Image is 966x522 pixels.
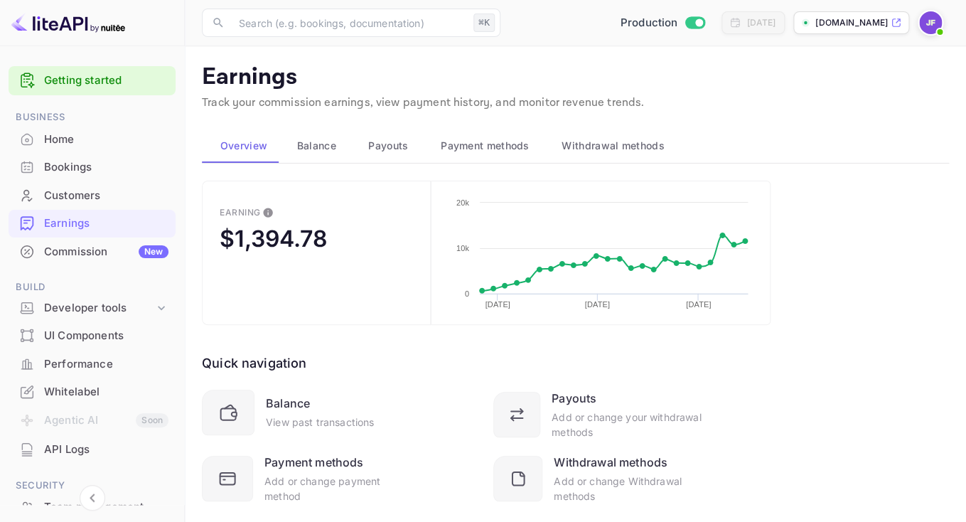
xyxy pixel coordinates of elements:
[554,454,667,471] div: Withdrawal methods
[264,474,411,504] div: Add or change payment method
[368,137,408,154] span: Payouts
[621,15,678,31] span: Production
[202,129,949,163] div: scrollable auto tabs example
[473,14,495,32] div: ⌘K
[9,322,176,350] div: UI Components
[9,110,176,125] span: Business
[9,126,176,154] div: Home
[554,474,702,504] div: Add or change Withdrawal methods
[552,410,702,440] div: Add or change your withdrawal methods
[264,454,363,471] div: Payment methods
[44,328,168,344] div: UI Components
[9,478,176,494] span: Security
[552,390,596,407] div: Payouts
[44,384,168,400] div: Whitelabel
[9,238,176,266] div: CommissionNew
[615,15,711,31] div: Switch to Sandbox mode
[9,126,176,152] a: Home
[746,16,776,29] div: [DATE]
[9,279,176,295] span: Build
[220,225,327,252] div: $1,394.78
[80,485,105,511] button: Collapse navigation
[257,201,279,224] button: This is the amount of confirmed commission that will be paid to you on the next scheduled deposit
[202,181,431,325] button: EarningThis is the amount of confirmed commission that will be paid to you on the next scheduled ...
[9,238,176,265] a: CommissionNew
[9,378,176,405] a: Whitelabel
[465,289,469,298] text: 0
[9,182,176,210] div: Customers
[11,11,125,34] img: LiteAPI logo
[441,137,530,154] span: Payment methods
[456,198,470,207] text: 20k
[9,182,176,208] a: Customers
[9,66,176,95] div: Getting started
[44,215,168,232] div: Earnings
[44,159,168,176] div: Bookings
[9,322,176,348] a: UI Components
[297,137,336,154] span: Balance
[202,353,306,373] div: Quick navigation
[9,494,176,520] a: Team management
[220,137,267,154] span: Overview
[585,300,610,309] text: [DATE]
[919,11,942,34] img: Jenny Frimer
[44,132,168,148] div: Home
[44,73,168,89] a: Getting started
[266,395,310,412] div: Balance
[9,154,176,180] a: Bookings
[230,9,468,37] input: Search (e.g. bookings, documentation)
[485,300,510,309] text: [DATE]
[815,16,888,29] p: [DOMAIN_NAME]
[202,95,949,112] p: Track your commission earnings, view payment history, and monitor revenue trends.
[9,351,176,377] a: Performance
[44,356,168,373] div: Performance
[9,296,176,321] div: Developer tools
[456,244,470,252] text: 10k
[9,436,176,462] a: API Logs
[687,300,712,309] text: [DATE]
[562,137,664,154] span: Withdrawal methods
[220,207,260,218] div: Earning
[139,245,168,258] div: New
[202,63,949,92] p: Earnings
[9,436,176,464] div: API Logs
[9,351,176,378] div: Performance
[44,442,168,458] div: API Logs
[9,210,176,238] div: Earnings
[44,244,168,260] div: Commission
[9,210,176,236] a: Earnings
[44,499,168,516] div: Team management
[266,415,374,430] div: View past transactions
[9,378,176,406] div: Whitelabel
[44,188,168,204] div: Customers
[9,154,176,181] div: Bookings
[44,300,154,316] div: Developer tools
